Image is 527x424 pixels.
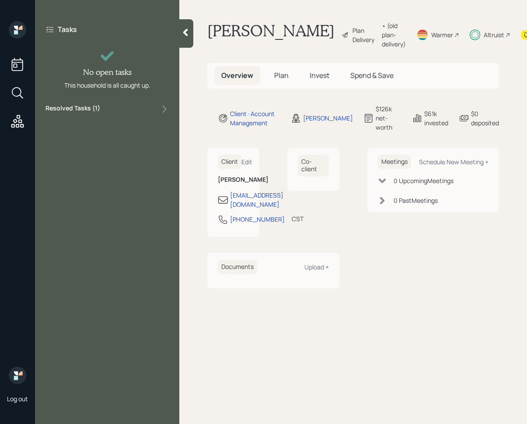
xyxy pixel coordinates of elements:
img: retirable_logo.png [9,367,26,384]
div: This household is all caught up. [64,81,150,90]
h6: Client [218,155,241,169]
div: $0 deposited [471,109,499,127]
span: Invest [310,71,329,80]
span: Spend & Save [350,71,394,80]
div: Altruist [484,30,504,39]
div: 0 Upcoming Meeting s [394,176,454,185]
span: Plan [274,71,289,80]
h1: [PERSON_NAME] [207,21,335,49]
h4: No open tasks [83,67,132,77]
div: Upload + [304,263,329,271]
div: Plan Delivery [352,26,377,44]
h6: Documents [218,260,257,274]
div: Client · Account Management [230,109,280,127]
div: [PERSON_NAME] [303,113,353,123]
div: $126k net-worth [376,104,401,132]
div: Edit [241,158,252,166]
label: Tasks [58,25,77,34]
div: • (old plan-delivery) [382,21,406,49]
div: Log out [7,395,28,403]
span: Overview [221,71,253,80]
div: Warmer [431,30,453,39]
h6: Meetings [378,155,411,169]
div: Schedule New Meeting + [419,158,489,166]
div: $61k invested [424,109,448,127]
div: [PHONE_NUMBER] [230,215,285,224]
label: Resolved Tasks ( 1 ) [45,104,100,114]
div: 0 Past Meeting s [394,196,438,205]
h6: [PERSON_NAME] [218,176,249,184]
div: [EMAIL_ADDRESS][DOMAIN_NAME] [230,191,283,209]
h6: Co-client [298,155,329,177]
